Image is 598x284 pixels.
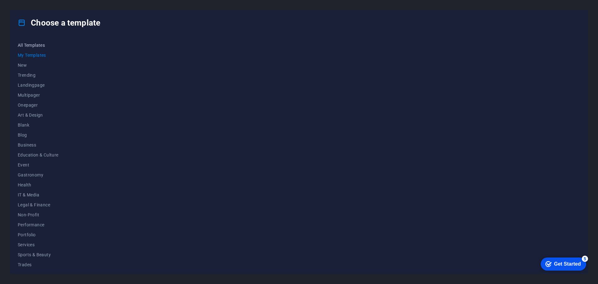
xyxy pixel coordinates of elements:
[18,18,100,28] h4: Choose a template
[18,73,59,78] span: Trending
[18,7,45,12] div: Get Started
[18,140,59,150] button: Business
[18,172,59,177] span: Gastronomy
[18,252,59,257] span: Sports & Beauty
[18,40,59,50] button: All Templates
[18,212,59,217] span: Non-Profit
[18,90,59,100] button: Multipager
[18,50,59,60] button: My Templates
[18,210,59,220] button: Non-Profit
[18,70,59,80] button: Trending
[18,123,59,128] span: Blank
[18,220,59,230] button: Performance
[18,80,59,90] button: Landingpage
[18,200,59,210] button: Legal & Finance
[18,53,59,58] span: My Templates
[18,83,59,88] span: Landingpage
[18,250,59,260] button: Sports & Beauty
[18,130,59,140] button: Blog
[18,43,59,48] span: All Templates
[18,120,59,130] button: Blank
[18,260,59,270] button: Trades
[46,1,52,7] div: 5
[18,103,59,108] span: Onepager
[18,240,59,250] button: Services
[18,190,59,200] button: IT & Media
[18,110,59,120] button: Art & Design
[18,142,59,147] span: Business
[18,100,59,110] button: Onepager
[18,132,59,137] span: Blog
[5,3,50,16] div: Get Started 5 items remaining, 0% complete
[18,202,59,207] span: Legal & Finance
[18,170,59,180] button: Gastronomy
[18,242,59,247] span: Services
[18,60,59,70] button: New
[18,113,59,118] span: Art & Design
[18,152,59,157] span: Education & Culture
[18,192,59,197] span: IT & Media
[18,262,59,267] span: Trades
[18,230,59,240] button: Portfolio
[18,63,59,68] span: New
[18,232,59,237] span: Portfolio
[18,222,59,227] span: Performance
[18,160,59,170] button: Event
[18,150,59,160] button: Education & Culture
[18,182,59,187] span: Health
[18,162,59,167] span: Event
[18,180,59,190] button: Health
[18,93,59,98] span: Multipager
